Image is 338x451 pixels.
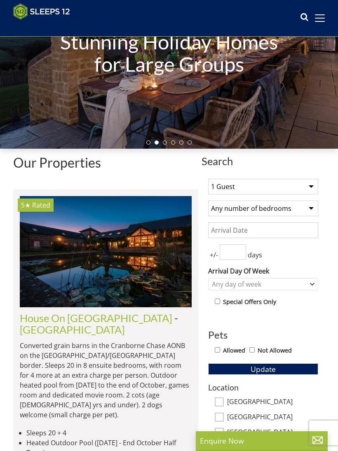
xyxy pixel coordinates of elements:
img: Sleeps 12 [13,3,70,20]
span: Rated [32,201,50,210]
a: [GEOGRAPHIC_DATA] [20,323,125,336]
iframe: LiveChat chat widget [176,157,338,451]
span: - [20,312,178,336]
li: Sleeps 20 + 4 [26,428,192,438]
h1: Stunning Holiday Homes for Large Groups [51,14,287,91]
span: House On The Hill has a 5 star rating under the Quality in Tourism Scheme [21,201,31,210]
iframe: Customer reviews powered by Trustpilot [9,25,96,32]
a: House On [GEOGRAPHIC_DATA] [20,312,172,324]
p: Converted grain barns in the Cranborne Chase AONB on the [GEOGRAPHIC_DATA]/[GEOGRAPHIC_DATA] bord... [20,341,192,420]
h1: Our Properties [13,155,198,170]
span: Search [202,155,325,167]
a: 5★ Rated [20,196,192,307]
img: house-on-the-hill-large-holiday-home-accommodation-wiltshire-sleeps-16.original.jpg [20,196,192,307]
